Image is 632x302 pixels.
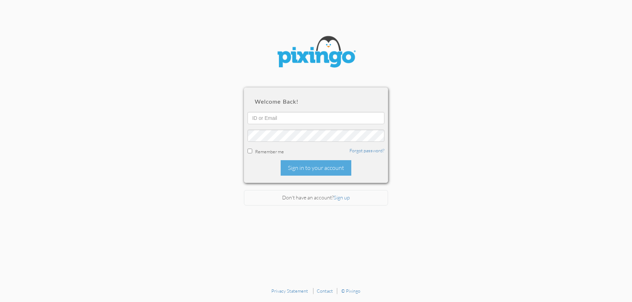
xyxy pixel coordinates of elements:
[272,288,308,294] a: Privacy Statement
[334,194,350,200] a: Sign up
[244,190,388,206] div: Don't have an account?
[273,32,359,73] img: pixingo logo
[350,148,384,153] a: Forgot password?
[342,288,361,294] a: © Pixingo
[317,288,333,294] a: Contact
[248,147,384,155] div: Remember me
[281,160,351,176] div: Sign in to your account
[248,112,384,124] input: ID or Email
[255,98,377,105] h2: Welcome back!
